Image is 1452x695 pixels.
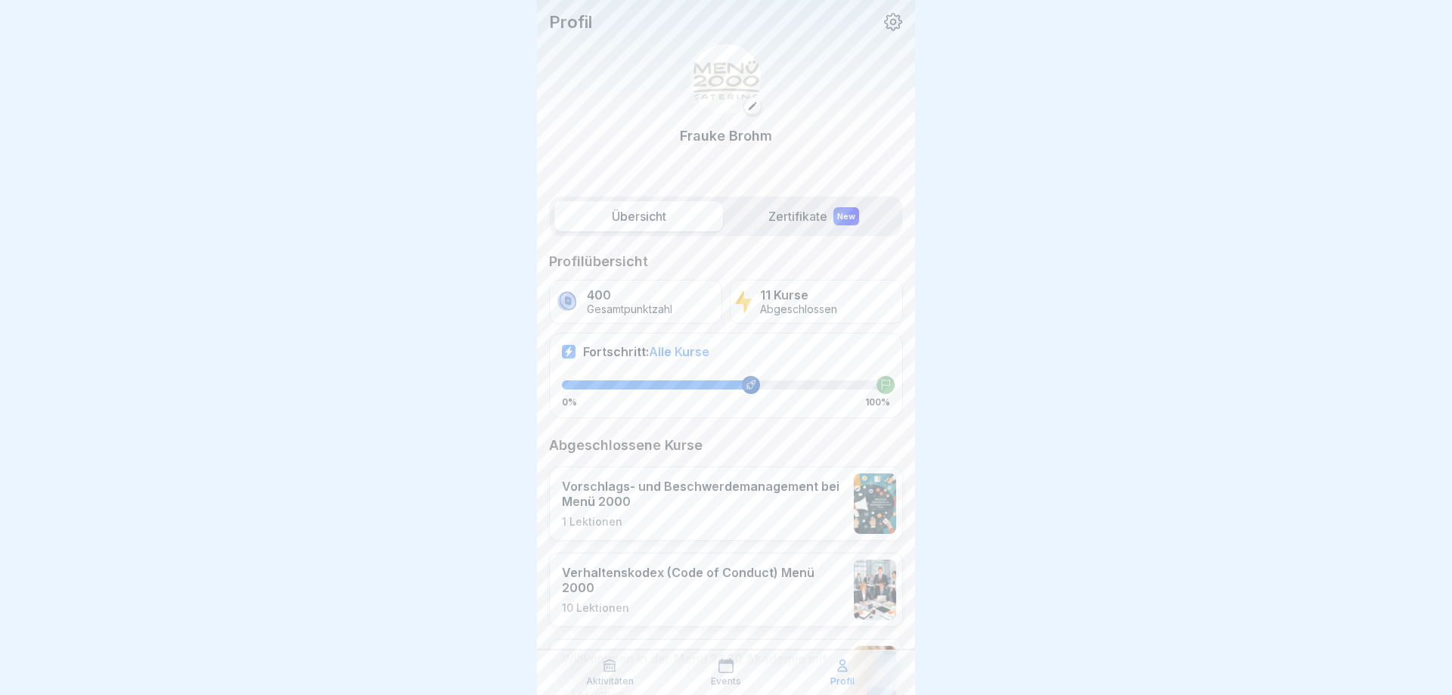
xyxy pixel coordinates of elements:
label: Übersicht [554,201,723,231]
img: lightning.svg [735,289,752,315]
p: 11 Kurse [760,288,837,303]
p: Profil [830,676,855,687]
p: 100% [865,397,890,408]
img: v3gslzn6hrr8yse5yrk8o2yg.png [690,44,762,115]
p: Frauke Brohm [680,126,772,146]
img: hh3kvobgi93e94d22i1c6810.png [854,560,896,620]
p: Events [711,676,741,687]
p: Gesamtpunktzahl [587,303,672,316]
p: Vorschlags- und Beschwerdemanagement bei Menü 2000 [562,479,846,509]
span: Alle Kurse [649,344,709,359]
p: 10 Lektionen [562,601,846,615]
p: Aktivitäten [586,676,634,687]
a: Verhaltenskodex (Code of Conduct) Menü 200010 Lektionen [549,553,903,627]
img: m8bvy8z8kneahw7tpdkl7btm.png [854,473,896,534]
p: Profilübersicht [549,253,903,271]
img: coin.svg [554,289,579,315]
label: Zertifikate [729,201,898,231]
div: New [833,207,859,225]
p: 0% [562,397,577,408]
a: Vorschlags- und Beschwerdemanagement bei Menü 20001 Lektionen [549,467,903,541]
p: Abgeschlossene Kurse [549,436,903,455]
p: Fortschritt: [583,344,709,359]
p: Profil [549,12,592,32]
p: Verhaltenskodex (Code of Conduct) Menü 2000 [562,565,846,595]
p: 1 Lektionen [562,515,846,529]
p: 400 [587,288,672,303]
p: Abgeschlossen [760,303,837,316]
